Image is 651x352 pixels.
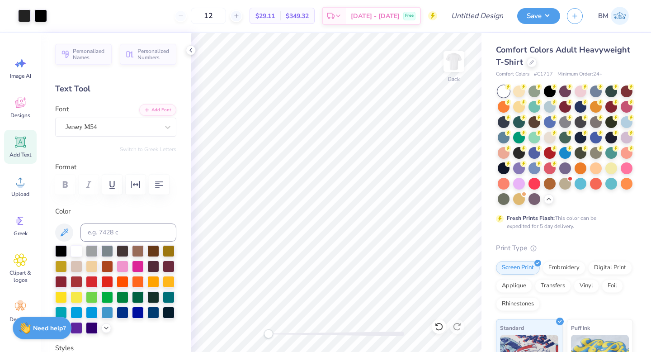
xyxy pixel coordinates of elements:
div: Rhinestones [496,297,540,311]
span: Clipart & logos [5,269,35,284]
label: Font [55,104,69,114]
a: BM [594,7,633,25]
button: Switch to Greek Letters [120,146,176,153]
button: Personalized Numbers [120,44,176,65]
span: Image AI [10,72,31,80]
div: Applique [496,279,532,293]
strong: Fresh Prints Flash: [507,214,555,222]
div: Foil [602,279,623,293]
span: Upload [11,190,29,198]
span: [DATE] - [DATE] [351,11,400,21]
input: Untitled Design [444,7,510,25]
span: BM [598,11,609,21]
span: Personalized Numbers [137,48,171,61]
span: Puff Ink [571,323,590,333]
span: Free [405,13,414,19]
div: Embroidery [542,261,585,275]
span: Designs [10,112,30,119]
span: $29.11 [255,11,275,21]
span: Comfort Colors [496,71,529,78]
img: Bella Moore [611,7,629,25]
label: Format [55,162,176,172]
div: Back [448,75,460,83]
div: This color can be expedited for 5 day delivery. [507,214,618,230]
img: Back [445,52,463,71]
span: Add Text [9,151,31,158]
div: Print Type [496,243,633,253]
span: Personalized Names [73,48,106,61]
span: Standard [500,323,524,333]
div: Accessibility label [264,329,273,338]
span: Decorate [9,316,31,323]
button: Personalized Names [55,44,112,65]
span: # C1717 [534,71,553,78]
strong: Need help? [33,324,66,333]
label: Color [55,206,176,217]
div: Text Tool [55,83,176,95]
span: Comfort Colors Adult Heavyweight T-Shirt [496,44,630,67]
span: Minimum Order: 24 + [557,71,603,78]
input: – – [191,8,226,24]
input: e.g. 7428 c [80,224,176,242]
span: Greek [14,230,28,237]
div: Digital Print [588,261,632,275]
span: $349.32 [286,11,309,21]
div: Transfers [535,279,571,293]
button: Save [517,8,560,24]
div: Vinyl [574,279,599,293]
button: Add Font [139,104,176,116]
div: Screen Print [496,261,540,275]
